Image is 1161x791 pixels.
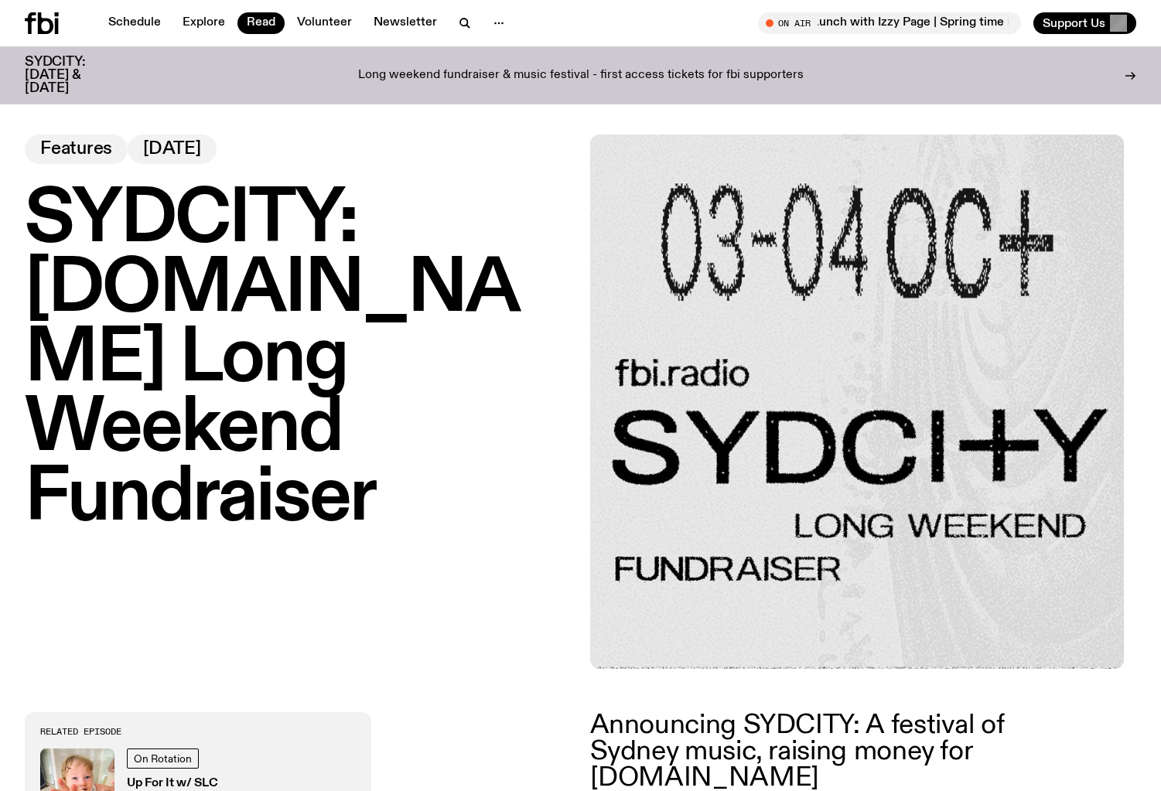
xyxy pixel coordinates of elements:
a: Newsletter [364,12,446,34]
img: Black text on gray background. Reading top to bottom: 03-04 OCT. fbi.radio SYDCITY LONG WEEKEND F... [590,135,1124,668]
p: Long weekend fundraiser & music festival - first access tickets for fbi supporters [358,69,804,83]
button: On AirLunch with Izzy Page | Spring time is HERE!!!! [758,12,1021,34]
h3: Up For It w/ SLC [127,778,218,789]
span: Features [40,141,112,158]
a: Read [237,12,285,34]
h1: SYDCITY: [DOMAIN_NAME] Long Weekend Fundraiser [25,186,572,534]
h3: Related Episode [40,728,356,736]
h3: SYDCITY: [DATE] & [DATE] [25,56,124,95]
span: Support Us [1043,16,1105,30]
a: Schedule [99,12,170,34]
a: Volunteer [288,12,361,34]
a: Explore [173,12,234,34]
span: [DATE] [143,141,201,158]
button: Support Us [1033,12,1136,34]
